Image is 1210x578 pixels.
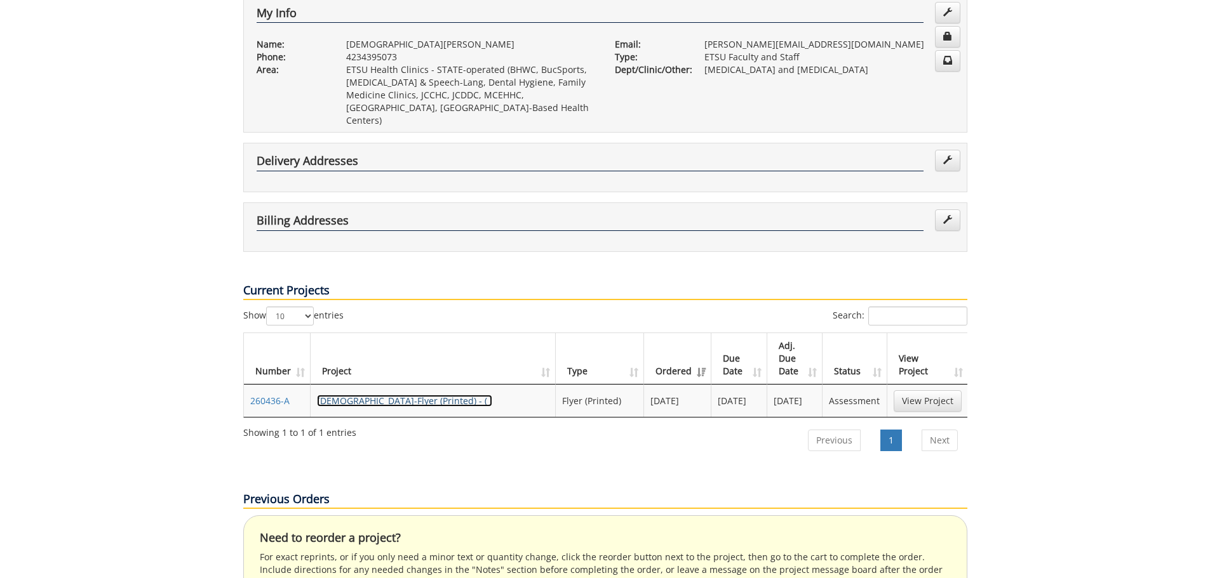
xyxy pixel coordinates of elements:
[346,63,596,127] p: ETSU Health Clinics - STATE-operated (BHWC, BucSports, [MEDICAL_DATA] & Speech-Lang, Dental Hygie...
[823,333,887,384] th: Status: activate to sort column ascending
[257,63,327,76] p: Area:
[244,333,311,384] th: Number: activate to sort column ascending
[935,26,960,48] a: Change Password
[615,63,685,76] p: Dept/Clinic/Other:
[615,38,685,51] p: Email:
[257,214,924,231] h4: Billing Addresses
[346,51,596,63] p: 4234395073
[317,395,492,407] a: [DEMOGRAPHIC_DATA]-Flyer (Printed) - ( )
[935,50,960,72] a: Change Communication Preferences
[922,430,958,451] a: Next
[250,395,290,407] a: 260436-A
[880,430,902,451] a: 1
[644,333,711,384] th: Ordered: activate to sort column ascending
[556,384,644,417] td: Flyer (Printed)
[257,7,924,23] h4: My Info
[266,306,314,325] select: Showentries
[711,333,767,384] th: Due Date: activate to sort column ascending
[257,51,327,63] p: Phone:
[833,306,967,325] label: Search:
[767,333,823,384] th: Adj. Due Date: activate to sort column ascending
[243,306,344,325] label: Show entries
[894,390,962,412] a: View Project
[615,51,685,63] p: Type:
[704,51,954,63] p: ETSU Faculty and Staff
[644,384,711,417] td: [DATE]
[346,38,596,51] p: [DEMOGRAPHIC_DATA][PERSON_NAME]
[935,209,960,231] a: Edit Addresses
[243,282,967,300] p: Current Projects
[808,430,861,451] a: Previous
[260,532,951,544] h4: Need to reorder a project?
[823,384,887,417] td: Assessment
[868,306,967,325] input: Search:
[711,384,767,417] td: [DATE]
[556,333,644,384] th: Type: activate to sort column ascending
[887,333,968,384] th: View Project: activate to sort column ascending
[704,63,954,76] p: [MEDICAL_DATA] and [MEDICAL_DATA]
[257,38,327,51] p: Name:
[311,333,556,384] th: Project: activate to sort column ascending
[704,38,954,51] p: [PERSON_NAME][EMAIL_ADDRESS][DOMAIN_NAME]
[243,421,356,439] div: Showing 1 to 1 of 1 entries
[257,155,924,171] h4: Delivery Addresses
[935,2,960,23] a: Edit Info
[767,384,823,417] td: [DATE]
[935,150,960,171] a: Edit Addresses
[243,491,967,509] p: Previous Orders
